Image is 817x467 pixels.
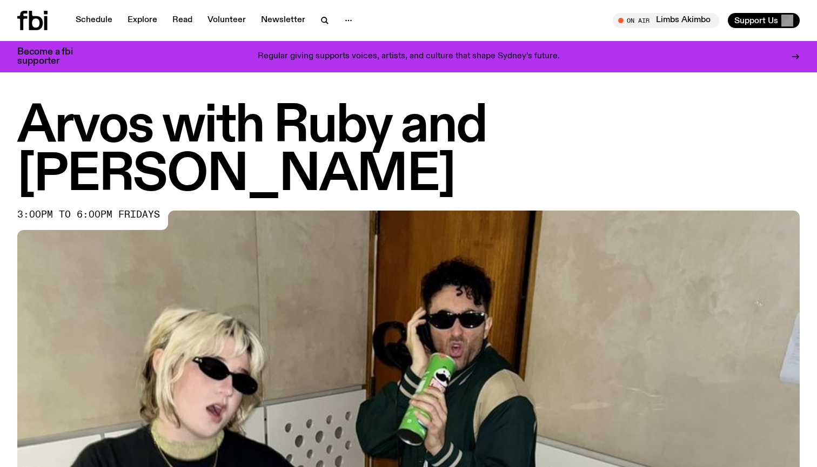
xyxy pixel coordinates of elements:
button: On AirLimbs Akimbo [613,13,719,28]
h3: Become a fbi supporter [17,48,86,66]
a: Schedule [69,13,119,28]
span: Support Us [734,16,778,25]
a: Newsletter [255,13,312,28]
a: Explore [121,13,164,28]
p: Regular giving supports voices, artists, and culture that shape Sydney’s future. [258,52,560,62]
button: Support Us [728,13,800,28]
a: Read [166,13,199,28]
h1: Arvos with Ruby and [PERSON_NAME] [17,103,800,200]
span: 3:00pm to 6:00pm fridays [17,211,160,219]
a: Volunteer [201,13,252,28]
